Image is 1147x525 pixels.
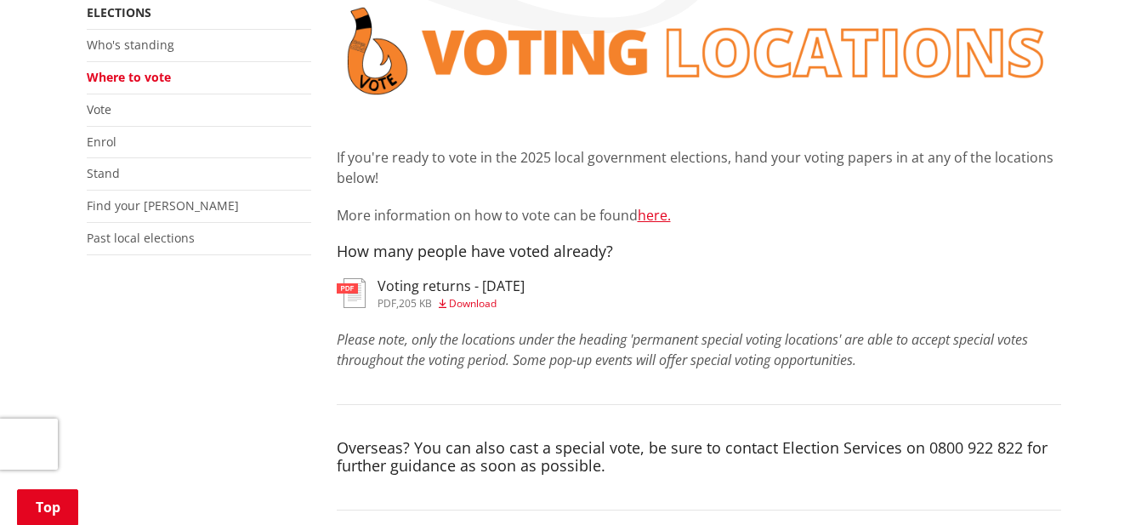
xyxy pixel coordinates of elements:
a: Enrol [87,134,116,150]
a: Stand [87,165,120,181]
h4: How many people have voted already? [337,243,1061,261]
img: document-pdf.svg [337,278,366,308]
a: Past local elections [87,230,195,246]
a: Find your [PERSON_NAME] [87,197,239,214]
a: Who's standing [87,37,174,53]
a: Where to vote [87,69,171,85]
a: Vote [87,101,111,117]
p: More information on how to vote can be found [337,205,1061,225]
h4: Overseas? You can also cast a special vote, be sure to contact Election Services on 0800 922 822 ... [337,439,1061,476]
a: Elections [87,4,151,20]
a: here. [638,206,671,225]
iframe: Messenger Launcher [1069,454,1130,515]
span: Download [449,296,497,311]
h3: Voting returns - [DATE] [378,278,525,294]
div: , [378,299,525,309]
em: Please note, only the locations under the heading 'permanent special voting locations' are able t... [337,330,1028,369]
a: Voting returns - [DATE] pdf,205 KB Download [337,278,525,309]
a: Top [17,489,78,525]
p: If you're ready to vote in the 2025 local government elections, hand your voting papers in at any... [337,147,1061,188]
span: 205 KB [399,296,432,311]
span: pdf [378,296,396,311]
